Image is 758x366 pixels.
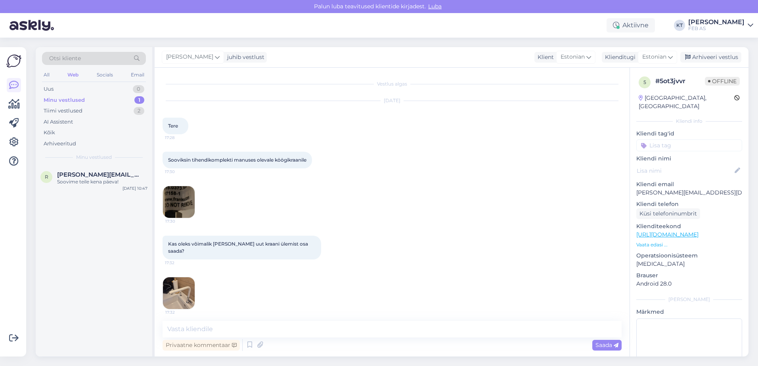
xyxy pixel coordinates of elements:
[165,218,195,224] span: 17:30
[44,129,55,137] div: Kõik
[44,118,73,126] div: AI Assistent
[123,185,147,191] div: [DATE] 10:47
[134,96,144,104] div: 1
[76,154,112,161] span: Minu vestlused
[636,130,742,138] p: Kliendi tag'id
[49,54,81,63] span: Otsi kliente
[643,79,646,85] span: 5
[636,139,742,151] input: Lisa tag
[129,70,146,80] div: Email
[636,208,700,219] div: Küsi telefoninumbrit
[44,107,82,115] div: Tiimi vestlused
[168,157,306,163] span: Sooviksin tihendikomplekti manuses olevale köögikraanile
[163,277,195,309] img: Attachment
[534,53,554,61] div: Klient
[561,53,585,61] span: Estonian
[163,80,622,88] div: Vestlus algas
[42,70,51,80] div: All
[636,271,742,280] p: Brauser
[637,166,733,175] input: Lisa nimi
[636,308,742,316] p: Märkmed
[165,309,195,315] span: 17:32
[57,178,147,185] div: Soovime teile kena päeva!
[426,3,444,10] span: Luba
[44,85,54,93] div: Uus
[636,118,742,125] div: Kliendi info
[165,169,195,175] span: 17:30
[636,260,742,268] p: [MEDICAL_DATA]
[224,53,264,61] div: juhib vestlust
[680,52,741,63] div: Arhiveeri vestlus
[636,180,742,189] p: Kliendi email
[168,241,309,254] span: Kas oleks võimalik [PERSON_NAME] uut kraani ülemist osa saada?
[95,70,115,80] div: Socials
[163,340,240,351] div: Privaatne kommentaar
[636,200,742,208] p: Kliendi telefon
[688,25,745,32] div: FEB AS
[44,96,85,104] div: Minu vestlused
[163,97,622,104] div: [DATE]
[44,140,76,148] div: Arhiveeritud
[57,171,140,178] span: rainis.kruup@mail.ee
[163,186,195,218] img: Attachment
[165,135,195,141] span: 17:28
[688,19,745,25] div: [PERSON_NAME]
[602,53,635,61] div: Klienditugi
[607,18,655,32] div: Aktiivne
[688,19,753,32] a: [PERSON_NAME]FEB AS
[636,231,699,238] a: [URL][DOMAIN_NAME]
[639,94,734,111] div: [GEOGRAPHIC_DATA], [GEOGRAPHIC_DATA]
[636,296,742,303] div: [PERSON_NAME]
[642,53,666,61] span: Estonian
[705,77,740,86] span: Offline
[165,260,195,266] span: 17:32
[66,70,80,80] div: Web
[636,280,742,288] p: Android 28.0
[168,123,178,129] span: Tere
[134,107,144,115] div: 2
[636,222,742,231] p: Klienditeekond
[636,252,742,260] p: Operatsioonisüsteem
[166,53,213,61] span: [PERSON_NAME]
[655,76,705,86] div: # 5ot3jvvr
[45,174,48,180] span: r
[636,189,742,197] p: [PERSON_NAME][EMAIL_ADDRESS][DOMAIN_NAME]
[636,154,742,163] p: Kliendi nimi
[674,20,685,31] div: KT
[595,341,618,349] span: Saada
[133,85,144,93] div: 0
[6,53,21,69] img: Askly Logo
[636,241,742,248] p: Vaata edasi ...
